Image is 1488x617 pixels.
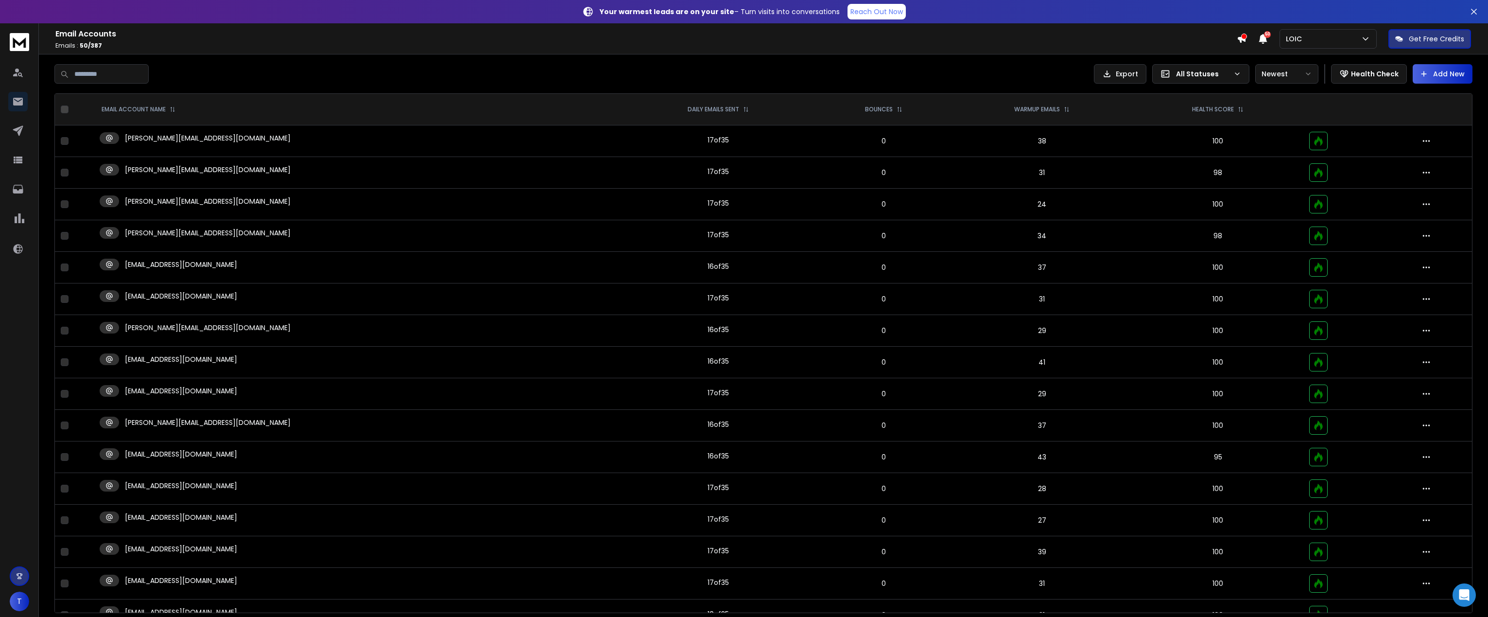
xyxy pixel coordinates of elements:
td: 95 [1132,441,1303,473]
p: 0 [822,136,946,146]
td: 98 [1132,220,1303,252]
div: 17 of 35 [708,514,729,524]
td: 31 [952,283,1132,315]
span: 50 / 387 [80,41,102,50]
a: Reach Out Now [848,4,906,19]
div: 17 of 35 [708,388,729,398]
td: 37 [952,410,1132,441]
button: Export [1094,64,1146,84]
p: BOUNCES [865,106,893,113]
td: 34 [952,220,1132,252]
p: [EMAIL_ADDRESS][DOMAIN_NAME] [125,291,237,301]
td: 31 [952,568,1132,599]
div: 16 of 35 [708,325,729,335]
td: 100 [1132,536,1303,568]
p: 0 [822,168,946,177]
td: 98 [1132,157,1303,189]
p: [PERSON_NAME][EMAIL_ADDRESS][DOMAIN_NAME] [125,228,291,238]
p: [EMAIL_ADDRESS][DOMAIN_NAME] [125,260,237,269]
strong: Your warmest leads are on your site [600,7,734,17]
p: [EMAIL_ADDRESS][DOMAIN_NAME] [125,354,237,364]
p: [EMAIL_ADDRESS][DOMAIN_NAME] [125,576,237,585]
p: 0 [822,515,946,525]
span: 50 [1264,31,1271,38]
div: 16 of 35 [708,451,729,461]
p: All Statuses [1176,69,1229,79]
td: 28 [952,473,1132,505]
td: 100 [1132,347,1303,378]
p: – Turn visits into conversations [600,7,840,17]
p: 0 [822,547,946,557]
td: 41 [952,347,1132,378]
div: 17 of 35 [708,198,729,208]
p: [PERSON_NAME][EMAIL_ADDRESS][DOMAIN_NAME] [125,323,291,333]
p: HEALTH SCORE [1192,106,1234,113]
td: 37 [952,252,1132,283]
p: [EMAIL_ADDRESS][DOMAIN_NAME] [125,386,237,396]
p: LOIC [1286,34,1306,44]
td: 100 [1132,283,1303,315]
td: 100 [1132,189,1303,220]
td: 100 [1132,252,1303,283]
p: 0 [822,452,946,462]
p: [EMAIL_ADDRESS][DOMAIN_NAME] [125,449,237,459]
div: 16 of 35 [708,420,729,429]
p: 0 [822,231,946,241]
p: [PERSON_NAME][EMAIL_ADDRESS][DOMAIN_NAME] [125,196,291,206]
td: 100 [1132,125,1303,157]
td: 43 [952,441,1132,473]
p: [PERSON_NAME][EMAIL_ADDRESS][DOMAIN_NAME] [125,133,291,143]
button: Add New [1413,64,1472,84]
button: Health Check [1331,64,1407,84]
img: logo [10,33,29,51]
div: 16 of 35 [708,262,729,271]
p: [EMAIL_ADDRESS][DOMAIN_NAME] [125,544,237,554]
td: 27 [952,505,1132,536]
p: 0 [822,579,946,588]
p: [EMAIL_ADDRESS][DOMAIN_NAME] [125,512,237,522]
p: [PERSON_NAME][EMAIL_ADDRESS][DOMAIN_NAME] [125,418,291,427]
p: WARMUP EMAILS [1014,106,1060,113]
p: [EMAIL_ADDRESS][DOMAIN_NAME] [125,607,237,617]
p: Get Free Credits [1409,34,1464,44]
p: 0 [822,199,946,209]
div: 17 of 35 [708,578,729,587]
p: DAILY EMAILS SENT [688,106,739,113]
div: 17 of 35 [708,483,729,493]
button: T [10,592,29,611]
p: 0 [822,263,946,272]
div: 16 of 35 [708,356,729,366]
td: 31 [952,157,1132,189]
div: 17 of 35 [708,293,729,303]
p: Reach Out Now [850,7,903,17]
button: Newest [1255,64,1318,84]
td: 100 [1132,505,1303,536]
h1: Email Accounts [55,28,1237,40]
p: [EMAIL_ADDRESS][DOMAIN_NAME] [125,481,237,491]
p: 0 [822,357,946,367]
td: 39 [952,536,1132,568]
td: 29 [952,378,1132,410]
p: 0 [822,389,946,399]
button: Get Free Credits [1388,29,1471,49]
td: 100 [1132,410,1303,441]
p: 0 [822,421,946,430]
td: 100 [1132,568,1303,599]
p: Emails : [55,42,1237,50]
td: 100 [1132,315,1303,347]
td: 24 [952,189,1132,220]
p: 0 [822,326,946,335]
p: Health Check [1351,69,1399,79]
td: 38 [952,125,1132,157]
div: EMAIL ACCOUNT NAME [102,106,175,113]
td: 29 [952,315,1132,347]
td: 100 [1132,378,1303,410]
td: 100 [1132,473,1303,505]
div: 17 of 35 [708,230,729,240]
div: 17 of 35 [708,546,729,556]
p: [PERSON_NAME][EMAIL_ADDRESS][DOMAIN_NAME] [125,165,291,175]
div: Open Intercom Messenger [1453,583,1476,607]
div: 17 of 35 [708,135,729,145]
